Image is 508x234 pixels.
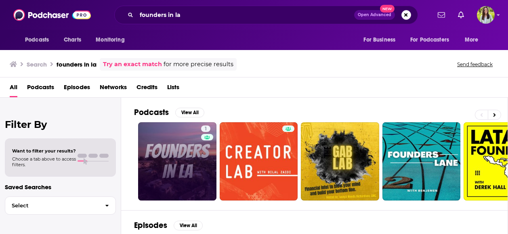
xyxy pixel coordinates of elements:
a: Episodes [64,81,90,97]
button: open menu [358,32,405,48]
a: Lists [167,81,179,97]
a: Networks [100,81,127,97]
button: open menu [459,32,489,48]
span: More [465,34,479,46]
span: Choose a tab above to access filters. [12,156,76,167]
span: Monitoring [96,34,124,46]
a: EpisodesView All [134,220,203,230]
span: Want to filter your results? [12,148,76,154]
h2: Episodes [134,220,167,230]
h3: founders in la [57,61,97,68]
button: Open AdvancedNew [354,10,395,20]
a: Podcasts [27,81,54,97]
a: All [10,81,17,97]
span: Charts [64,34,81,46]
span: New [380,5,395,13]
a: Show notifications dropdown [455,8,467,22]
span: Logged in as meaghanyoungblood [477,6,495,24]
button: View All [174,221,203,230]
h3: Search [27,61,47,68]
button: Send feedback [455,61,495,68]
span: Select [5,203,99,208]
a: PodcastsView All [134,107,204,117]
h2: Podcasts [134,107,169,117]
img: User Profile [477,6,495,24]
div: Search podcasts, credits, & more... [114,6,418,24]
span: for more precise results [164,60,233,69]
a: 1 [201,125,210,132]
button: open menu [90,32,135,48]
a: Charts [59,32,86,48]
p: Saved Searches [5,183,116,191]
button: open menu [19,32,59,48]
a: Credits [136,81,157,97]
button: open menu [405,32,461,48]
button: Show profile menu [477,6,495,24]
a: 1 [138,122,216,201]
a: Try an exact match [103,60,162,69]
span: Open Advanced [358,13,391,17]
button: View All [175,108,204,117]
h2: Filter By [5,119,116,130]
button: Select [5,196,116,215]
span: Podcasts [25,34,49,46]
a: Show notifications dropdown [435,8,448,22]
span: 1 [204,125,207,133]
img: Podchaser - Follow, Share and Rate Podcasts [13,7,91,23]
span: For Podcasters [410,34,449,46]
input: Search podcasts, credits, & more... [136,8,354,21]
span: For Business [363,34,395,46]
